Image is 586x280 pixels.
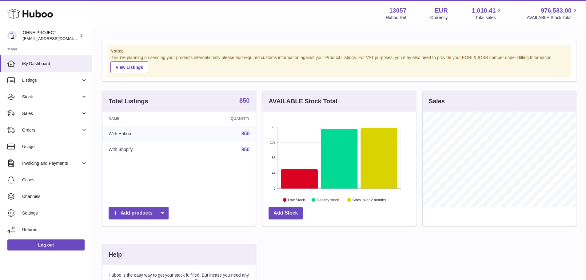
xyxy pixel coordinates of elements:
[22,111,81,116] span: Sales
[102,112,185,126] th: Name
[541,6,572,15] span: 976,533.00
[472,6,503,21] a: 1,010.41 Total sales
[386,15,406,21] div: Huboo Ref
[239,97,249,105] a: 850
[109,250,122,259] h3: Help
[22,227,87,233] span: Returns
[269,97,337,105] h3: AVAILABLE Stock Total
[527,15,579,21] span: AVAILABLE Stock Total
[272,156,276,160] text: 88
[7,239,85,250] a: Log out
[22,194,87,199] span: Channels
[241,131,250,136] a: 850
[472,6,496,15] span: 1,010.41
[429,97,445,105] h3: Sales
[435,6,448,15] strong: EUR
[239,97,249,104] strong: 850
[527,6,579,21] a: 976,533.00 AVAILABLE Stock Total
[22,177,87,183] span: Cases
[102,126,185,142] td: With Huboo
[22,160,81,166] span: Invoicing and Payments
[22,144,87,150] span: Usage
[23,30,78,41] div: OHNE PROJECT
[109,207,169,219] a: Add products
[430,15,448,21] div: Currency
[475,15,503,21] span: Total sales
[270,140,275,144] text: 132
[22,77,81,83] span: Listings
[241,147,250,152] a: 850
[7,31,17,40] img: internalAdmin-13057@internal.huboo.com
[22,94,81,100] span: Stock
[288,198,305,202] text: Low Stock
[22,127,81,133] span: Orders
[317,198,339,202] text: Healthy stock
[22,210,87,216] span: Settings
[109,97,148,105] h3: Total Listings
[185,112,256,126] th: Quantity
[22,61,87,67] span: My Dashboard
[102,142,185,158] td: With Shopify
[389,6,406,15] strong: 13057
[110,48,568,54] strong: Notice
[23,36,90,41] span: [EMAIL_ADDRESS][DOMAIN_NAME]
[110,55,568,73] div: If you're planning on sending your products internationally please add required customs informati...
[110,61,148,73] a: View Listings
[269,207,303,219] a: Add Stock
[272,171,276,175] text: 44
[270,125,275,129] text: 176
[353,198,386,202] text: Stock over 2 months
[274,187,276,190] text: 0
